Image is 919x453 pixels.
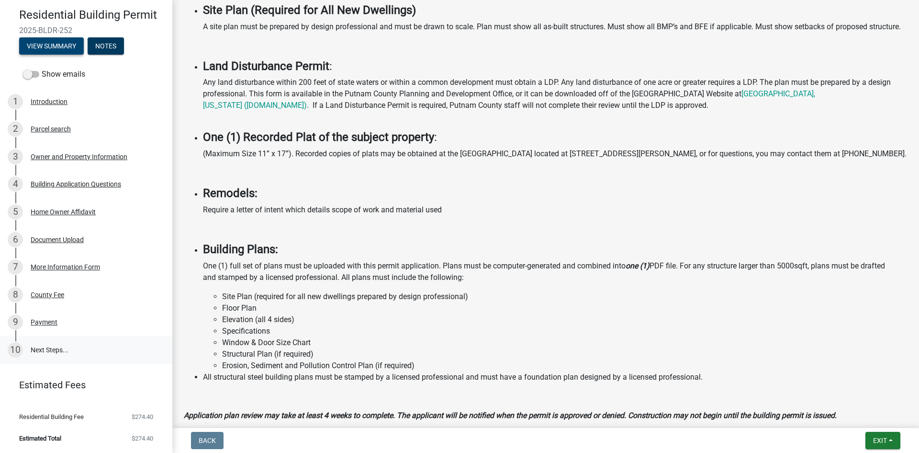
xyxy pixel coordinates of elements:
h4: : [203,59,908,73]
strong: One (1) Recorded Plat of the subject property [203,130,434,144]
li: Site Plan (required for all new dwellings prepared by design professional) [222,291,908,302]
li: Specifications [222,325,908,337]
strong: Site Plan (Required for All New Dwellings) [203,3,416,17]
button: Back [191,432,224,449]
li: Erosion, Sediment and Pollution Control Plan (if required) [222,360,908,372]
label: Show emails [23,69,85,80]
span: Estimated Total [19,435,61,441]
p: Any land disturbance within 200 feet of state waters or within a common development must obtain a... [203,77,908,123]
strong: Land Disturbance Permit [203,59,329,73]
p: (Maximum Size 11” x 17”). Recorded copies of plats may be obtained at the [GEOGRAPHIC_DATA] locat... [203,148,908,160]
wm-modal-confirm: Notes [88,43,124,50]
button: Exit [865,432,900,449]
strong: Building Plans: [203,243,278,256]
div: Owner and Property Information [31,153,127,160]
strong: Remodels: [203,186,258,200]
strong: Application plan review may take at least 4 weeks to complete. The applicant will be notified whe... [184,411,837,420]
li: Window & Door Size Chart [222,337,908,348]
div: Parcel search [31,126,71,132]
div: 5 [8,204,23,220]
span: $274.40 [132,414,153,420]
button: View Summary [19,37,84,55]
div: More Information Form [31,264,100,270]
h4: : [203,130,908,144]
div: 3 [8,149,23,164]
div: 7 [8,259,23,275]
a: Estimated Fees [8,375,157,395]
div: 8 [8,287,23,302]
div: County Fee [31,291,64,298]
span: $274.40 [132,435,153,441]
p: A site plan must be prepared by design professional and must be drawn to scale. Plan must show al... [203,21,908,33]
div: Payment [31,319,57,325]
span: Back [199,437,216,444]
div: 1 [8,94,23,109]
p: One (1) full set of plans must be uploaded with this permit application. Plans must be computer-g... [203,260,908,283]
span: Exit [873,437,887,444]
div: 10 [8,342,23,358]
h4: Residential Building Permit [19,8,165,22]
wm-modal-confirm: Summary [19,43,84,50]
span: 2025-BLDR-252 [19,26,153,35]
p: Require a letter of intent which details scope of work and material used [203,204,908,216]
div: Document Upload [31,236,84,243]
li: Floor Plan [222,302,908,314]
div: 4 [8,176,23,192]
li: All structural steel building plans must be stamped by a licensed professional and must have a fo... [203,372,908,383]
div: 2 [8,121,23,137]
div: 9 [8,314,23,330]
div: 6 [8,232,23,247]
strong: one (1) [626,261,650,270]
span: Residential Building Fee [19,414,84,420]
li: Structural Plan (if required) [222,348,908,360]
li: Elevation (all 4 sides) [222,314,908,325]
div: Building Application Questions [31,181,121,187]
a: ([DOMAIN_NAME]) [244,101,307,110]
button: Notes [88,37,124,55]
div: Introduction [31,98,67,105]
div: Home Owner Affidavit [31,209,96,215]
